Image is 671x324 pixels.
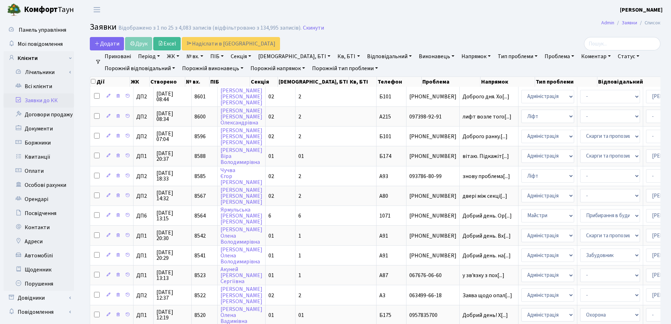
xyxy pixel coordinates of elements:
[409,193,456,199] span: [PHONE_NUMBER]
[179,62,246,74] a: Порожній виконавець
[102,50,134,62] a: Приховані
[379,311,391,319] span: Б175
[462,252,511,259] span: Добрий день. на[...]
[462,232,511,240] span: Добрий день. Вх[...]
[90,37,124,50] a: Додати
[462,292,512,299] span: Заява щодо опал[...]
[268,212,271,220] span: 6
[268,172,274,180] span: 02
[4,220,74,234] a: Контакти
[7,3,21,17] img: logo.png
[136,173,150,179] span: ДП2
[250,77,278,87] th: Секція
[135,50,163,62] a: Період
[136,312,150,318] span: ДП1
[156,190,188,201] span: [DATE] 14:32
[462,192,507,200] span: двері між секці[...]
[130,77,150,87] th: ЖК
[462,93,509,100] span: Доброго дня. Хо[...]
[584,37,660,50] input: Пошук...
[462,311,508,319] span: Добрий день! Х[...]
[409,173,456,179] span: 093786-80-99
[409,134,456,139] span: [PHONE_NUMBER]
[102,62,178,74] a: Порожній відповідальний
[220,265,262,285] a: Акуней[PERSON_NAME]Сергіївна
[364,50,415,62] a: Відповідальний
[88,4,106,16] button: Переключити навігацію
[298,232,301,240] span: 1
[220,107,262,127] a: [PERSON_NAME][PERSON_NAME]Олександрівна
[220,226,262,246] a: [PERSON_NAME]ОленаВолодимирівна
[462,152,509,160] span: вітаю. Підкажіт[...]
[268,292,274,299] span: 02
[156,91,188,102] span: [DATE] 08:44
[4,164,74,178] a: Оплати
[298,152,304,160] span: 01
[298,93,301,100] span: 2
[136,293,150,298] span: ДП2
[462,271,504,279] span: у зв'язку з пох[...]
[156,131,188,142] span: [DATE] 07:04
[379,172,388,180] span: А93
[298,292,301,299] span: 2
[268,271,274,279] span: 01
[377,77,422,87] th: Телефон
[4,277,74,291] a: Порушення
[136,134,150,139] span: ДП2
[194,292,206,299] span: 8522
[298,172,301,180] span: 2
[4,150,74,164] a: Квитанції
[268,192,274,200] span: 02
[535,77,597,87] th: Тип проблеми
[4,23,74,37] a: Панель управління
[4,263,74,277] a: Щоденник
[578,50,614,62] a: Коментар
[136,94,150,99] span: ДП2
[409,312,456,318] span: 0957835700
[194,271,206,279] span: 8523
[379,93,391,100] span: Б101
[220,166,262,186] a: ЧучваЄгор[PERSON_NAME]
[416,50,457,62] a: Виконавець
[409,94,456,99] span: [PHONE_NUMBER]
[379,292,385,299] span: А3
[409,253,456,258] span: [PHONE_NUMBER]
[4,93,74,108] a: Заявки до КК
[248,62,308,74] a: Порожній напрямок
[620,6,663,14] b: [PERSON_NAME]
[422,77,480,87] th: Проблема
[136,213,150,219] span: ДП6
[194,212,206,220] span: 8564
[194,113,206,121] span: 8600
[194,172,206,180] span: 8585
[220,127,262,146] a: [PERSON_NAME][PERSON_NAME][PERSON_NAME]
[379,152,391,160] span: Б174
[4,51,74,65] a: Клієнти
[268,133,274,140] span: 02
[379,252,388,259] span: А91
[90,21,117,33] span: Заявки
[207,50,226,62] a: ПІБ
[298,192,301,200] span: 2
[184,50,206,62] a: № вх.
[379,192,388,200] span: А80
[4,192,74,206] a: Орендарі
[136,273,150,278] span: ДП1
[18,40,63,48] span: Мої повідомлення
[4,136,74,150] a: Боржники
[194,192,206,200] span: 8567
[268,93,274,100] span: 02
[4,291,74,305] a: Довідники
[268,113,274,121] span: 02
[268,252,274,259] span: 01
[4,108,74,122] a: Договори продажу
[19,26,66,34] span: Панель управління
[637,19,660,27] li: Список
[480,77,535,87] th: Напрямок
[615,50,642,62] a: Статус
[298,212,301,220] span: 6
[150,77,185,87] th: Створено
[194,152,206,160] span: 8588
[409,153,456,159] span: [PHONE_NUMBER]
[268,311,274,319] span: 01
